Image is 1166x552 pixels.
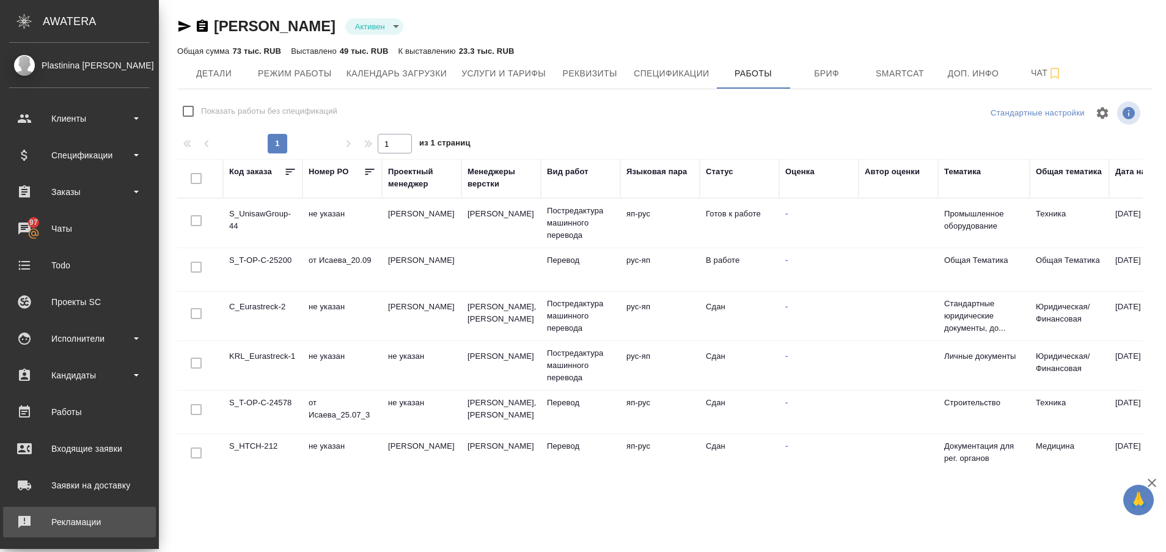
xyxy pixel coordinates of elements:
p: Перевод [547,397,614,409]
td: Сдан [700,344,779,387]
button: Активен [351,21,389,32]
td: S_T-OP-C-24578 [223,391,302,433]
button: Скопировать ссылку [195,19,210,34]
td: не указан [302,434,382,477]
div: Дата начала [1115,166,1164,178]
td: [PERSON_NAME], [PERSON_NAME] [461,391,541,433]
td: Сдан [700,391,779,433]
div: Номер PO [309,166,348,178]
span: Спецификации [634,66,709,81]
p: Стандартные юридические документы, до... [944,298,1024,334]
td: рус-яп [620,295,700,337]
td: В работе [700,248,779,291]
p: Постредактура машинного перевода [547,298,614,334]
td: Сдан [700,434,779,477]
div: Чаты [9,219,150,238]
span: Настроить таблицу [1088,98,1117,128]
button: Скопировать ссылку для ЯМессенджера [177,19,192,34]
td: [PERSON_NAME] [461,202,541,245]
p: 23.3 тыс. RUB [459,46,515,56]
span: Smartcat [871,66,930,81]
td: рус-яп [620,248,700,291]
td: S_T-OP-C-25200 [223,248,302,291]
span: Реквизиты [560,66,619,81]
td: [PERSON_NAME] [461,344,541,387]
span: Доп. инфо [944,66,1003,81]
p: Личные документы [944,350,1024,362]
a: 97Чаты [3,213,156,244]
td: не указан [382,391,461,433]
p: Документация для рег. органов [944,440,1024,465]
span: Бриф [798,66,856,81]
div: Языковая пара [626,166,687,178]
div: Общая тематика [1036,166,1102,178]
span: Показать работы без спецификаций [201,105,337,117]
div: Заявки на доставку [9,476,150,495]
span: Режим работы [258,66,332,81]
td: [PERSON_NAME] [382,248,461,291]
p: Постредактура машинного перевода [547,205,614,241]
a: Проекты SC [3,287,156,317]
td: не указан [382,344,461,387]
p: Общая сумма [177,46,232,56]
p: К выставлению [398,46,458,56]
div: Plastinina [PERSON_NAME] [9,59,150,72]
td: Общая Тематика [1030,248,1109,291]
div: Заказы [9,183,150,201]
a: Работы [3,397,156,427]
div: Работы [9,403,150,421]
span: Работы [724,66,783,81]
div: AWATERA [43,9,159,34]
td: рус-яп [620,344,700,387]
div: Статус [706,166,733,178]
td: от Исаева_25.07_3 [302,391,382,433]
td: S_UnisawGroup-44 [223,202,302,245]
div: Автор оценки [865,166,920,178]
p: Перевод [547,440,614,452]
td: Юридическая/Финансовая [1030,295,1109,337]
td: [PERSON_NAME] [382,434,461,477]
td: Техника [1030,391,1109,433]
div: Проекты SC [9,293,150,311]
td: не указан [302,295,382,337]
td: яп-рус [620,434,700,477]
td: Готов к работе [700,202,779,245]
p: 49 тыс. RUB [340,46,389,56]
span: Посмотреть информацию [1117,101,1143,125]
a: - [785,256,788,265]
td: Сдан [700,295,779,337]
button: 🙏 [1123,485,1154,515]
p: Выставлено [291,46,340,56]
td: C_Eurastreck-2 [223,295,302,337]
span: Услуги и тарифы [461,66,546,81]
div: Клиенты [9,109,150,128]
a: Входящие заявки [3,433,156,464]
a: - [785,398,788,407]
p: Перевод [547,254,614,267]
td: не указан [302,202,382,245]
a: [PERSON_NAME] [214,18,335,34]
div: split button [988,104,1088,123]
td: S_HTCH-212 [223,434,302,477]
div: Спецификации [9,146,150,164]
td: от Исаева_20.09 [302,248,382,291]
div: Кандидаты [9,366,150,385]
td: [PERSON_NAME] [382,295,461,337]
td: [PERSON_NAME] [382,202,461,245]
span: 97 [22,216,45,229]
a: - [785,351,788,361]
div: Активен [345,18,403,35]
div: Входящие заявки [9,440,150,458]
span: из 1 страниц [419,136,471,153]
p: 73 тыс. RUB [232,46,281,56]
p: Общая Тематика [944,254,1024,267]
span: Детали [185,66,243,81]
td: Юридическая/Финансовая [1030,344,1109,387]
div: Оценка [785,166,815,178]
p: Строительство [944,397,1024,409]
span: Чат [1018,65,1076,81]
td: Техника [1030,202,1109,245]
div: Todo [9,256,150,274]
div: Рекламации [9,513,150,531]
td: [PERSON_NAME], [PERSON_NAME] [461,295,541,337]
